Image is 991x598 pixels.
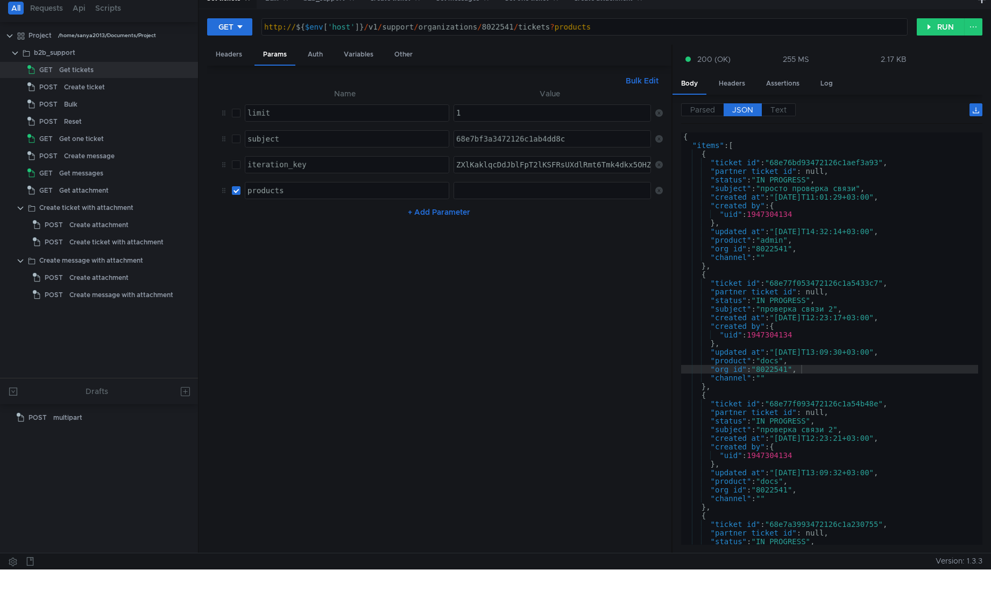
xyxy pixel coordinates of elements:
[39,165,53,181] span: GET
[39,252,143,269] div: Create message with attachment
[92,2,124,15] button: Scripts
[39,182,53,199] span: GET
[449,87,650,100] th: Value
[8,2,24,15] button: All
[53,410,82,426] div: multipart
[69,217,129,233] div: Create attachment
[58,27,156,44] div: /home/sanya2013/Documents/Project
[404,206,475,219] button: + Add Parameter
[59,182,109,199] div: Get attachment
[732,105,753,115] span: JSON
[218,21,233,33] div: GET
[207,18,252,36] button: GET
[697,53,731,65] span: 200 (OK)
[39,79,58,95] span: POST
[69,2,89,15] button: Api
[299,45,331,65] div: Auth
[69,234,164,250] div: Create ticket with attachment
[45,270,63,286] span: POST
[64,114,82,130] div: Reset
[758,74,808,94] div: Assertions
[936,553,982,569] span: Version: 1.3.3
[29,410,47,426] span: POST
[64,79,105,95] div: Create ticket
[207,45,251,65] div: Headers
[673,74,706,95] div: Body
[783,54,809,64] div: 255 MS
[254,45,295,66] div: Params
[39,131,53,147] span: GET
[812,74,841,94] div: Log
[59,62,94,78] div: Get tickets
[29,27,52,44] div: Project
[39,148,58,164] span: POST
[27,2,66,15] button: Requests
[39,200,133,216] div: Create ticket with attachment
[45,234,63,250] span: POST
[770,105,787,115] span: Text
[39,114,58,130] span: POST
[39,62,53,78] span: GET
[881,54,907,64] div: 2.17 KB
[64,96,77,112] div: Bulk
[86,385,108,398] div: Drafts
[69,270,129,286] div: Create attachment
[59,165,103,181] div: Get messages
[710,74,754,94] div: Headers
[621,74,663,87] button: Bulk Edit
[39,96,58,112] span: POST
[45,287,63,303] span: POST
[386,45,421,65] div: Other
[45,217,63,233] span: POST
[59,131,104,147] div: Get one ticket
[917,18,965,36] button: RUN
[34,45,75,61] div: b2b_support
[69,287,173,303] div: Create message with attachment
[240,87,449,100] th: Name
[64,148,115,164] div: Create message
[335,45,382,65] div: Variables
[690,105,715,115] span: Parsed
